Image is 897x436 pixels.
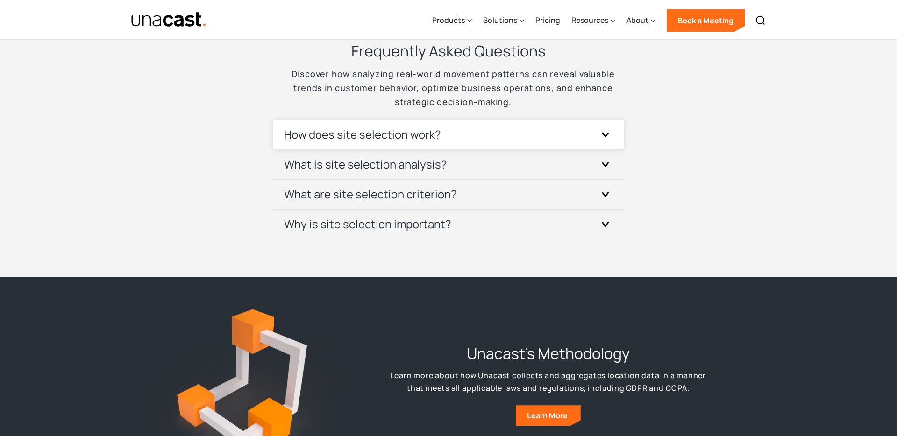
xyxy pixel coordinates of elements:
div: Resources [571,1,615,40]
h3: Why is site selection important? [284,217,451,232]
a: Book a Meeting [667,9,745,32]
h3: Frequently Asked Questions [351,41,546,61]
h3: How does site selection work? [284,127,441,142]
div: Solutions [483,1,524,40]
div: About [626,14,648,26]
p: Discover how analyzing real-world movement patterns can reveal valuable trends in customer behavi... [273,67,624,109]
p: Learn more about how Unacast collects and aggregates location data in a manner that meets all app... [384,369,712,394]
div: About [626,1,655,40]
h3: What are site selection criterion? [284,187,457,202]
a: Learn More [516,405,581,426]
a: home [131,12,207,28]
img: Search icon [755,15,766,26]
a: Pricing [535,1,560,40]
div: Resources [571,14,608,26]
div: Products [432,14,465,26]
div: Solutions [483,14,517,26]
div: Products [432,1,472,40]
img: Unacast text logo [131,12,207,28]
h3: What is site selection analysis? [284,157,447,172]
h3: Unacast's Methodology [467,343,630,364]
